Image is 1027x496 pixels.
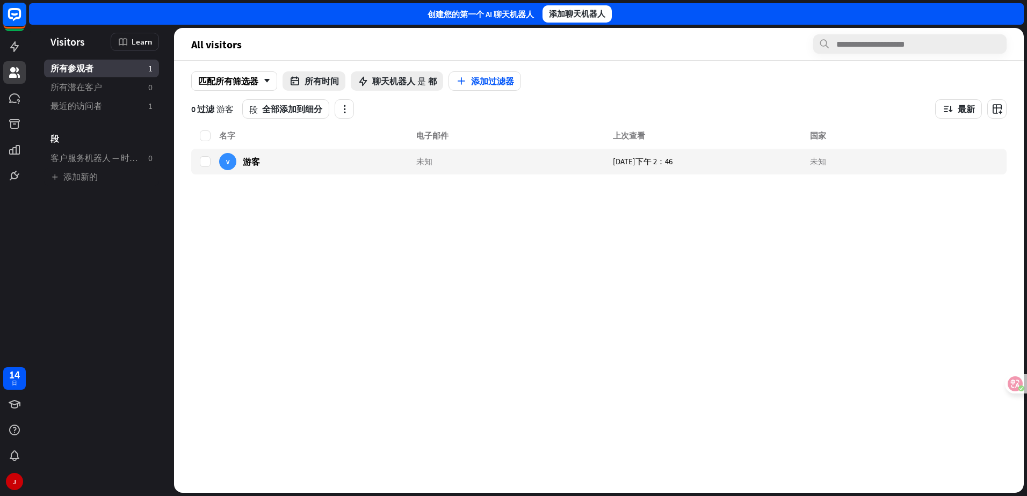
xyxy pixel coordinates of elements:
[216,104,234,114] font: 游客
[243,156,260,166] font: 游客
[6,473,23,490] div: J
[50,82,102,92] font: 所有潜在客户
[12,380,17,386] font: 日
[44,97,159,115] a: 最近的访问者 1
[810,130,826,141] font: 国家
[198,76,258,86] font: 匹配所有筛选器
[191,104,214,114] font: 0 过滤
[242,99,329,119] button: 段全部添加到细分
[613,156,672,166] font: [DATE]下午 2：46
[417,76,426,86] font: 是
[262,104,322,114] font: 全部添加到细分
[50,63,93,74] font: 所有参观者
[613,130,645,141] font: 上次查看
[249,105,258,113] font: 段
[958,104,975,114] font: 最新
[449,71,521,91] button: 添加过滤器
[148,152,153,164] aside: 0
[9,370,20,380] div: 14
[305,76,339,86] font: 所有时间
[471,76,514,86] font: 添加过滤器
[416,130,449,141] font: 电子邮件
[810,156,826,166] font: 未知
[44,78,159,96] a: 所有潜在客户 0
[935,99,982,119] button: 最新
[372,76,415,86] font: 聊天机器人
[258,78,270,84] i: arrow_down
[50,133,59,144] font: 段
[132,37,152,47] span: Learn
[44,149,159,167] a: 客户服务机器人 — 时事通讯 0
[50,100,102,111] font: 最近的访问者
[3,367,26,390] a: 14 日
[219,153,236,170] div: V
[219,130,235,141] font: 名字
[283,71,345,91] button: 所有时间
[549,9,605,19] font: 添加聊天机器人
[428,9,534,19] font: 创建您的第一个 AI 聊天机器人
[428,76,437,86] font: 都
[148,100,153,112] aside: 1
[50,35,85,48] span: Visitors
[63,171,98,182] font: 添加新的
[9,4,41,37] button: Open LiveChat chat widget
[148,82,153,93] aside: 0
[148,63,153,74] aside: 1
[50,152,155,163] font: 客户服务机器人 — 时事通讯
[191,38,242,50] span: All visitors
[416,156,432,166] font: 未知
